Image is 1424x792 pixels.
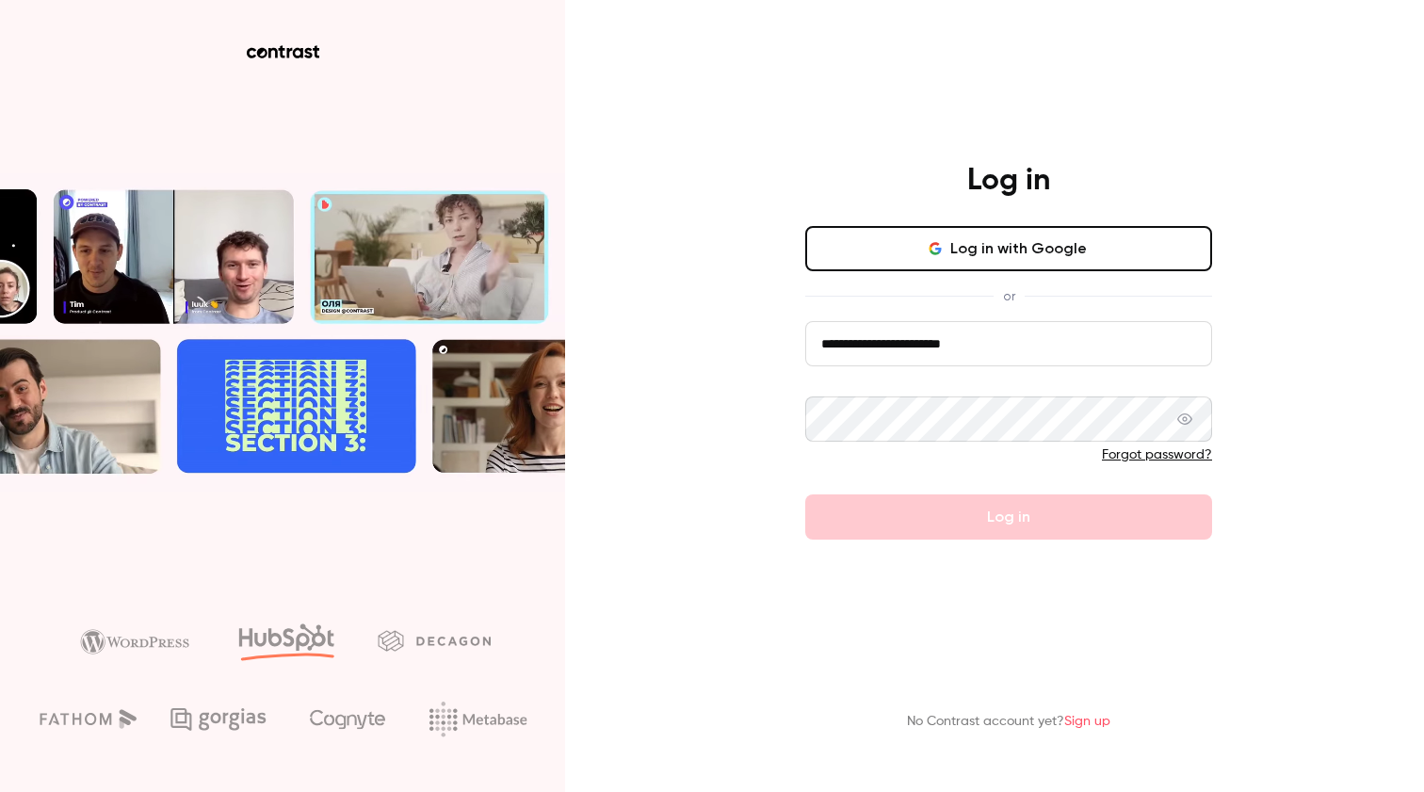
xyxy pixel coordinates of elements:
a: Forgot password? [1102,448,1212,461]
button: Log in with Google [805,226,1212,271]
a: Sign up [1064,715,1110,728]
p: No Contrast account yet? [907,712,1110,732]
h4: Log in [967,162,1050,200]
img: decagon [378,630,491,651]
span: or [994,286,1025,306]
